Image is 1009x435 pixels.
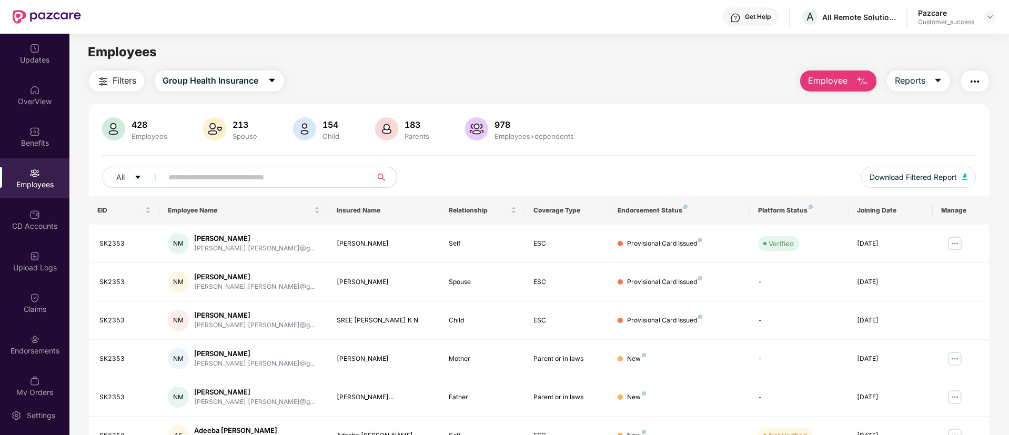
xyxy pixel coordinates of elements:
div: Settings [24,410,58,421]
img: svg+xml;base64,PHN2ZyB4bWxucz0iaHR0cDovL3d3dy53My5vcmcvMjAwMC9zdmciIHhtbG5zOnhsaW5rPSJodHRwOi8vd3... [856,75,869,88]
th: EID [89,196,159,225]
span: Relationship [449,206,508,215]
img: svg+xml;base64,PHN2ZyBpZD0iVXBsb2FkX0xvZ3MiIGRhdGEtbmFtZT0iVXBsb2FkIExvZ3MiIHhtbG5zPSJodHRwOi8vd3... [29,251,40,261]
div: New [627,354,646,364]
div: ESC [533,239,601,249]
div: [DATE] [857,277,924,287]
img: svg+xml;base64,PHN2ZyB4bWxucz0iaHR0cDovL3d3dy53My5vcmcvMjAwMC9zdmciIHhtbG5zOnhsaW5rPSJodHRwOi8vd3... [375,117,398,140]
img: svg+xml;base64,PHN2ZyB4bWxucz0iaHR0cDovL3d3dy53My5vcmcvMjAwMC9zdmciIHdpZHRoPSIyNCIgaGVpZ2h0PSIyNC... [97,75,109,88]
img: svg+xml;base64,PHN2ZyBpZD0iRW1wbG95ZWVzIiB4bWxucz0iaHR0cDovL3d3dy53My5vcmcvMjAwMC9zdmciIHdpZHRoPS... [29,168,40,178]
div: Parent or in laws [533,392,601,402]
div: [PERSON_NAME] [194,272,315,282]
button: Group Health Insurancecaret-down [155,70,284,92]
th: Employee Name [159,196,328,225]
div: NM [168,271,189,292]
div: Spouse [230,132,259,140]
img: svg+xml;base64,PHN2ZyB4bWxucz0iaHR0cDovL3d3dy53My5vcmcvMjAwMC9zdmciIHhtbG5zOnhsaW5rPSJodHRwOi8vd3... [102,117,125,140]
div: SK2353 [99,239,151,249]
img: New Pazcare Logo [13,10,81,24]
td: - [750,301,848,340]
td: - [750,263,848,301]
div: NM [168,310,189,331]
div: NM [168,387,189,408]
div: [PERSON_NAME]... [337,392,432,402]
div: Get Help [745,13,771,21]
img: svg+xml;base64,PHN2ZyBpZD0iQ2xhaW0iIHhtbG5zPSJodHRwOi8vd3d3LnczLm9yZy8yMDAwL3N2ZyIgd2lkdGg9IjIwIi... [29,292,40,303]
div: [PERSON_NAME].[PERSON_NAME]@g... [194,320,315,330]
div: NM [168,233,189,254]
img: svg+xml;base64,PHN2ZyBpZD0iSG9tZSIgeG1sbnM9Imh0dHA6Ly93d3cudzMub3JnLzIwMDAvc3ZnIiB3aWR0aD0iMjAiIG... [29,85,40,95]
div: Parents [402,132,431,140]
div: 978 [492,119,576,130]
div: Spouse [449,277,516,287]
th: Relationship [440,196,524,225]
img: manageButton [946,235,963,252]
div: [PERSON_NAME] [194,349,315,359]
div: Pazcare [918,8,974,18]
div: Platform Status [758,206,840,215]
span: Download Filtered Report [870,171,957,183]
span: Employees [88,44,157,59]
div: Father [449,392,516,402]
span: Reports [895,74,925,87]
img: svg+xml;base64,PHN2ZyB4bWxucz0iaHR0cDovL3d3dy53My5vcmcvMjAwMC9zdmciIHhtbG5zOnhsaW5rPSJodHRwOi8vd3... [203,117,226,140]
img: svg+xml;base64,PHN2ZyBpZD0iVXBkYXRlZCIgeG1sbnM9Imh0dHA6Ly93d3cudzMub3JnLzIwMDAvc3ZnIiB3aWR0aD0iMj... [29,43,40,54]
img: svg+xml;base64,PHN2ZyBpZD0iQ0RfQWNjb3VudHMiIGRhdGEtbmFtZT0iQ0QgQWNjb3VudHMiIHhtbG5zPSJodHRwOi8vd3... [29,209,40,220]
div: ESC [533,316,601,326]
div: SK2353 [99,392,151,402]
div: Provisional Card Issued [627,316,702,326]
div: Endorsement Status [618,206,741,215]
div: SK2353 [99,277,151,287]
div: New [627,392,646,402]
img: svg+xml;base64,PHN2ZyB4bWxucz0iaHR0cDovL3d3dy53My5vcmcvMjAwMC9zdmciIHhtbG5zOnhsaW5rPSJodHRwOi8vd3... [465,117,488,140]
div: Employees+dependents [492,132,576,140]
span: caret-down [268,76,276,86]
div: [DATE] [857,392,924,402]
div: 428 [129,119,169,130]
div: [PERSON_NAME] [194,234,315,244]
img: svg+xml;base64,PHN2ZyB4bWxucz0iaHR0cDovL3d3dy53My5vcmcvMjAwMC9zdmciIHdpZHRoPSI4IiBoZWlnaHQ9IjgiIH... [642,391,646,396]
div: [PERSON_NAME].[PERSON_NAME]@g... [194,397,315,407]
div: [DATE] [857,354,924,364]
img: svg+xml;base64,PHN2ZyB4bWxucz0iaHR0cDovL3d3dy53My5vcmcvMjAwMC9zdmciIHdpZHRoPSIyNCIgaGVpZ2h0PSIyNC... [968,75,981,88]
img: svg+xml;base64,PHN2ZyBpZD0iU2V0dGluZy0yMHgyMCIgeG1sbnM9Imh0dHA6Ly93d3cudzMub3JnLzIwMDAvc3ZnIiB3aW... [11,410,22,421]
img: svg+xml;base64,PHN2ZyB4bWxucz0iaHR0cDovL3d3dy53My5vcmcvMjAwMC9zdmciIHhtbG5zOnhsaW5rPSJodHRwOi8vd3... [962,174,967,180]
div: [DATE] [857,316,924,326]
img: svg+xml;base64,PHN2ZyB4bWxucz0iaHR0cDovL3d3dy53My5vcmcvMjAwMC9zdmciIHdpZHRoPSI4IiBoZWlnaHQ9IjgiIH... [642,430,646,434]
div: 154 [320,119,341,130]
div: Employees [129,132,169,140]
img: svg+xml;base64,PHN2ZyBpZD0iRHJvcGRvd24tMzJ4MzIiIHhtbG5zPSJodHRwOi8vd3d3LnczLm9yZy8yMDAwL3N2ZyIgd2... [986,13,994,21]
img: svg+xml;base64,PHN2ZyBpZD0iTXlfT3JkZXJzIiBkYXRhLW5hbWU9Ik15IE9yZGVycyIgeG1sbnM9Imh0dHA6Ly93d3cudz... [29,376,40,386]
td: - [750,378,848,417]
img: svg+xml;base64,PHN2ZyB4bWxucz0iaHR0cDovL3d3dy53My5vcmcvMjAwMC9zdmciIHdpZHRoPSI4IiBoZWlnaHQ9IjgiIH... [698,276,702,280]
button: Allcaret-down [102,167,166,188]
div: 213 [230,119,259,130]
button: Reportscaret-down [887,70,950,92]
span: All [116,171,125,183]
div: [PERSON_NAME] [337,277,432,287]
img: svg+xml;base64,PHN2ZyBpZD0iSGVscC0zMngzMiIgeG1sbnM9Imh0dHA6Ly93d3cudzMub3JnLzIwMDAvc3ZnIiB3aWR0aD... [730,13,741,23]
div: Child [320,132,341,140]
span: A [806,11,814,23]
div: [PERSON_NAME].[PERSON_NAME]@g... [194,244,315,254]
div: [DATE] [857,239,924,249]
th: Insured Name [328,196,441,225]
span: search [371,173,391,181]
th: Coverage Type [525,196,609,225]
div: Verified [769,238,794,249]
div: [PERSON_NAME].[PERSON_NAME]@g... [194,282,315,292]
span: Filters [113,74,136,87]
div: 183 [402,119,431,130]
div: SK2353 [99,316,151,326]
img: svg+xml;base64,PHN2ZyB4bWxucz0iaHR0cDovL3d3dy53My5vcmcvMjAwMC9zdmciIHdpZHRoPSI4IiBoZWlnaHQ9IjgiIH... [698,238,702,242]
span: Employee [808,74,847,87]
img: svg+xml;base64,PHN2ZyB4bWxucz0iaHR0cDovL3d3dy53My5vcmcvMjAwMC9zdmciIHdpZHRoPSI4IiBoZWlnaHQ9IjgiIH... [698,315,702,319]
div: ESC [533,277,601,287]
div: SREE [PERSON_NAME] K N [337,316,432,326]
button: search [371,167,397,188]
div: Mother [449,354,516,364]
div: Provisional Card Issued [627,239,702,249]
div: Self [449,239,516,249]
img: svg+xml;base64,PHN2ZyB4bWxucz0iaHR0cDovL3d3dy53My5vcmcvMjAwMC9zdmciIHdpZHRoPSI4IiBoZWlnaHQ9IjgiIH... [683,205,688,209]
span: Group Health Insurance [163,74,258,87]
